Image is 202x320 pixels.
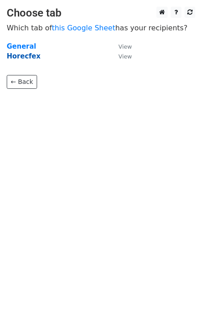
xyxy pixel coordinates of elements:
a: View [109,42,132,50]
a: this Google Sheet [52,24,115,32]
h3: Choose tab [7,7,195,20]
p: Which tab of has your recipients? [7,23,195,33]
a: ← Back [7,75,37,89]
small: View [118,43,132,50]
a: Horecfex [7,52,41,60]
a: View [109,52,132,60]
small: View [118,53,132,60]
a: General [7,42,36,50]
iframe: Chat Widget [157,277,202,320]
